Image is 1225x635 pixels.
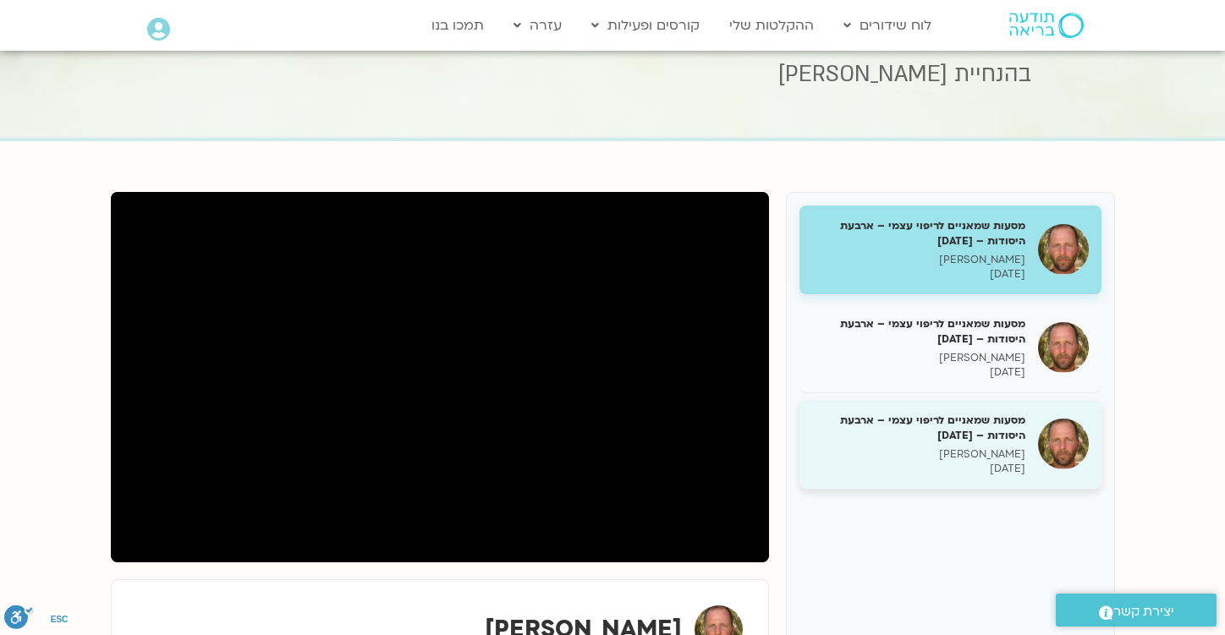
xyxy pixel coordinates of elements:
[812,218,1025,249] h5: מסעות שמאניים לריפוי עצמי – ארבעת היסודות – [DATE]
[721,9,822,41] a: ההקלטות שלי
[812,365,1025,380] p: [DATE]
[812,462,1025,476] p: [DATE]
[1038,224,1089,275] img: מסעות שמאניים לריפוי עצמי – ארבעת היסודות – 1.9.25
[812,351,1025,365] p: [PERSON_NAME]
[1038,419,1089,469] img: מסעות שמאניים לריפוי עצמי – ארבעת היסודות – 15.9.25
[812,316,1025,347] h5: מסעות שמאניים לריפוי עצמי – ארבעת היסודות – [DATE]
[423,9,492,41] a: תמכו בנו
[835,9,940,41] a: לוח שידורים
[583,9,708,41] a: קורסים ופעילות
[812,253,1025,267] p: [PERSON_NAME]
[1038,322,1089,373] img: מסעות שמאניים לריפוי עצמי – ארבעת היסודות – 8.9.25
[812,267,1025,282] p: [DATE]
[954,59,1031,90] span: בהנחיית
[505,9,570,41] a: עזרה
[812,413,1025,443] h5: מסעות שמאניים לריפוי עצמי – ארבעת היסודות – [DATE]
[1056,594,1217,627] a: יצירת קשר
[1113,600,1174,623] span: יצירת קשר
[812,447,1025,462] p: [PERSON_NAME]
[1009,13,1084,38] img: תודעה בריאה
